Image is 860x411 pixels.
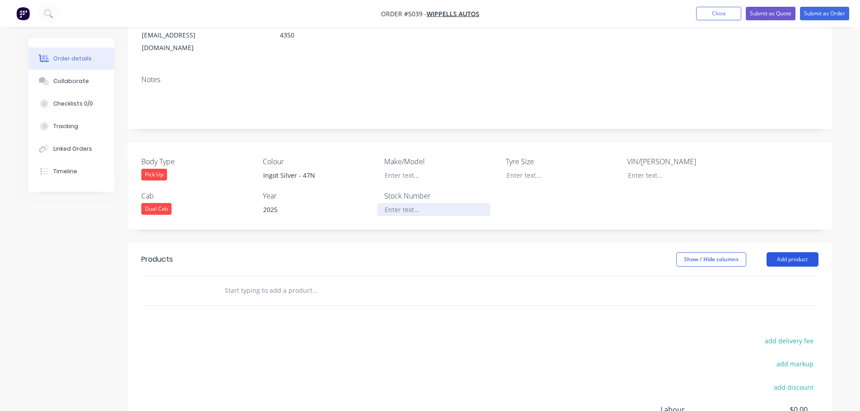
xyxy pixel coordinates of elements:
button: Order details [28,47,114,70]
button: Linked Orders [28,138,114,160]
button: add delivery fee [760,335,818,347]
div: Linked Orders [53,145,92,153]
label: VIN/[PERSON_NAME] [627,156,740,167]
span: Order #5039 - [381,9,427,18]
button: add markup [772,358,818,370]
div: Tracking [53,122,78,130]
button: Timeline [28,160,114,183]
button: Submit as Quote [746,7,795,20]
input: Start typing to add a product... [224,282,405,300]
div: [GEOGRAPHIC_DATA], , 4350 [280,16,355,42]
button: Collaborate [28,70,114,92]
button: add discount [769,381,818,393]
label: Tyre Size [506,156,618,167]
div: Ingot Silver - 47N [256,169,369,182]
button: Show / Hide columns [676,252,746,267]
div: Timeline [53,167,77,175]
button: Submit as Order [800,7,849,20]
label: Colour [263,156,376,167]
div: 2025 [256,203,369,216]
div: Checklists 0/0 [53,100,93,108]
div: Dual Cab [141,203,172,215]
button: Checklists 0/0 [28,92,114,115]
label: Year [263,190,376,201]
button: Tracking [28,115,114,138]
div: [PERSON_NAME][EMAIL_ADDRESS][DOMAIN_NAME] [142,16,217,54]
div: Order details [53,55,92,63]
button: Close [696,7,741,20]
label: Make/Model [384,156,497,167]
a: Wippells Autos [427,9,479,18]
button: Add product [767,252,818,267]
img: Factory [16,7,30,20]
label: Stock Number [384,190,497,201]
label: Body Type [141,156,254,167]
div: Pick Up [141,169,167,180]
div: Products [141,254,173,265]
label: Cab [141,190,254,201]
div: Collaborate [53,77,89,85]
div: Notes [141,75,818,84]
